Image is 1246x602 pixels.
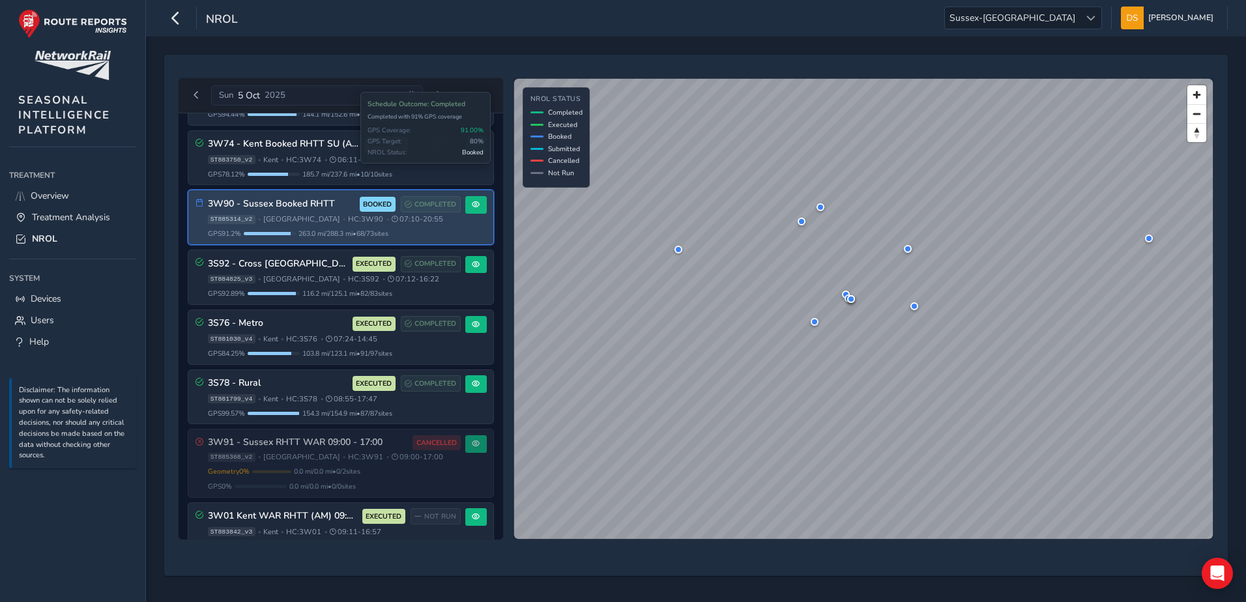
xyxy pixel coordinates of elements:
span: 185.7 mi / 237.6 mi • 10 / 10 sites [302,169,392,179]
span: HC: 3S76 [286,334,317,344]
span: Executed [548,120,577,130]
span: Kent [263,334,278,344]
span: Devices [31,293,61,305]
span: EXECUTED [356,379,392,389]
span: [GEOGRAPHIC_DATA] [263,274,340,284]
h3: 3W01 Kent WAR RHTT (AM) 09:00 - 17:00 [208,511,358,522]
span: • [281,156,283,164]
span: 07:10 - 20:55 [392,214,443,224]
button: Previous day [186,87,207,104]
span: Treatment Analysis [32,211,110,223]
span: PARTIAL [427,139,456,150]
span: Users [31,314,54,326]
img: customer logo [35,51,111,80]
span: • [258,395,261,403]
span: GPS 94.44 % [208,109,245,119]
span: Sun [219,89,233,101]
span: • [258,453,261,461]
span: 2025 [265,89,285,101]
span: GPS 84.25 % [208,349,245,358]
span: Geometry 0 % [208,466,250,476]
span: • [258,528,261,536]
button: Next day [427,87,449,104]
a: Help [9,331,136,352]
a: Treatment Analysis [9,207,136,228]
span: [GEOGRAPHIC_DATA] [263,214,340,224]
span: HC: 3W74 [286,155,321,165]
span: ST881799_v4 [208,394,255,403]
span: 08:55 - 17:47 [326,394,377,404]
span: NOT RUN [424,511,456,522]
span: 144.1 mi / 152.6 mi • 64 / 65 sites [302,109,392,119]
h3: 3W91 - Sussex RHTT WAR 09:00 - 17:00 [208,437,409,448]
span: [PERSON_NAME] [1148,7,1213,29]
span: BOOKED [363,199,392,210]
h4: NROL Status [530,95,583,104]
span: 263.0 mi / 288.3 mi • 68 / 73 sites [298,229,388,238]
span: NROL [32,233,57,245]
span: COMPLETED [414,379,456,389]
span: ST884825_v3 [208,275,255,284]
a: NROL [9,228,136,250]
span: HC: 3S92 [348,274,379,284]
button: [PERSON_NAME] [1121,7,1218,29]
span: [GEOGRAPHIC_DATA] [263,452,340,462]
span: 09:00 - 17:00 [392,452,443,462]
canvas: Map [514,79,1213,539]
a: Overview [9,185,136,207]
button: Reset bearing to north [1187,123,1206,142]
button: Zoom in [1187,85,1206,104]
h3: 3S92 - Cross [GEOGRAPHIC_DATA] [208,259,348,270]
span: Booked [548,132,572,141]
h3: 3S78 - Rural [208,378,348,389]
span: ST883842_v3 [208,527,255,536]
button: Today [454,85,497,105]
span: NROL [206,11,238,29]
span: 154.3 mi / 154.9 mi • 87 / 87 sites [302,408,392,418]
h3: 3W74 - Kent Booked RHTT SU (AM) [208,139,360,150]
span: COMPLETED [414,259,456,269]
span: HC: 3W91 [348,452,383,462]
span: 0.0 mi / 0.0 mi • 0 / 0 sites [289,481,356,491]
span: • [325,528,327,536]
span: 07:12 - 16:22 [388,274,439,284]
span: Help [29,336,49,348]
span: • [386,216,389,223]
span: 06:11 - 13:57 [330,155,381,165]
span: GPS 92.89 % [208,289,245,298]
span: EXECUTED [366,511,401,522]
span: GPS 0 % [208,481,232,491]
span: Kent [263,527,278,537]
span: COMPLETED [414,319,456,329]
span: • [258,216,261,223]
span: 0.0 mi / 0.0 mi • 0 / 2 sites [294,466,360,476]
span: • [281,395,283,403]
span: Kent [263,394,278,404]
span: • [321,336,323,343]
span: • [258,156,261,164]
span: 116.2 mi / 125.1 mi • 82 / 83 sites [302,289,392,298]
div: System [9,268,136,288]
span: 07:24 - 14:45 [326,334,377,344]
span: • [325,156,327,164]
span: • [343,453,345,461]
button: Zoom out [1187,104,1206,123]
span: ST881030_v4 [208,334,255,343]
img: rr logo [18,9,127,38]
span: Submitted [548,144,580,154]
span: EXECUTED [368,139,404,150]
a: Users [9,309,136,331]
span: EXECUTED [356,259,392,269]
span: • [383,276,385,283]
a: Devices [9,288,136,309]
span: GPS 99.57 % [208,408,245,418]
span: • [343,276,345,283]
span: Not Run [548,168,574,178]
div: Treatment [9,165,136,185]
span: Completed [548,107,583,117]
p: Disclaimer: The information shown can not be solely relied upon for any safety-related decisions,... [19,385,130,462]
span: • [281,336,283,343]
span: HC: 3S78 [286,394,317,404]
span: ST885368_v2 [208,453,255,462]
h3: 3S76 - Metro [208,318,348,329]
